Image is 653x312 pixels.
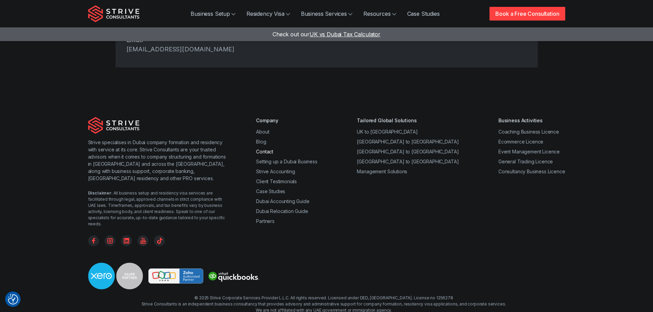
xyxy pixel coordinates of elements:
img: Strive Consultants [88,117,140,134]
a: Check out ourUK vs Dubai Tax Calculator [273,31,380,38]
div: Tailored Global Solutions [357,117,459,124]
img: Strive Consultants [88,5,140,22]
a: TikTok [154,235,165,246]
a: Facebook [88,235,99,246]
a: Strive Accounting [256,169,295,174]
a: Ecommerce Licence [498,139,543,145]
a: Partners [256,218,275,224]
img: Strive is a quickbooks Partner [206,269,261,284]
a: YouTube [137,235,148,246]
a: Blog [256,139,266,145]
a: Coaching Business Licence [498,129,559,135]
a: Consultancy Business Licence [498,169,565,174]
a: Resources [358,7,402,21]
strong: Disclaimer [88,190,111,196]
a: [GEOGRAPHIC_DATA] to [GEOGRAPHIC_DATA] [357,149,459,154]
span: UK vs Dubai Tax Calculator [310,31,380,38]
a: Residency Visa [241,7,295,21]
a: Dubai Relocation Guide [256,208,308,214]
a: About [256,129,269,135]
img: Revisit consent button [8,294,18,304]
a: Instagram [105,235,116,246]
a: UK to [GEOGRAPHIC_DATA] [357,129,418,135]
a: Contact [256,149,273,154]
a: Management Solutions [357,169,407,174]
div: : All business setup and residency visa services are facilitated through legal, approved channels... [88,190,229,227]
a: Setting up a Dubai Business [256,159,317,164]
strong: Email [126,36,143,43]
a: General Trading Licence [498,159,553,164]
a: [GEOGRAPHIC_DATA] to [GEOGRAPHIC_DATA] [357,139,459,145]
a: Business Setup [185,7,241,21]
a: Event Management Licence [498,149,560,154]
a: Business Services [295,7,358,21]
a: Case Studies [256,188,285,194]
div: Company [256,117,317,124]
a: Case Studies [402,7,445,21]
p: Strive specialises in Dubai company formation and residency with service at its core. Strive Cons... [88,139,229,182]
a: Dubai Accounting Guide [256,198,309,204]
a: Linkedin [121,235,132,246]
a: [GEOGRAPHIC_DATA] to [GEOGRAPHIC_DATA] [357,159,459,164]
button: Consent Preferences [8,294,18,304]
a: [EMAIL_ADDRESS][DOMAIN_NAME] [126,46,235,53]
div: Business Activities [498,117,565,124]
img: Strive is a Zoho Partner [148,269,203,284]
a: Client Testimonials [256,178,297,184]
img: Strive is a Xero Silver Partner [88,263,143,289]
a: Book a Free Consultation [489,7,565,21]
